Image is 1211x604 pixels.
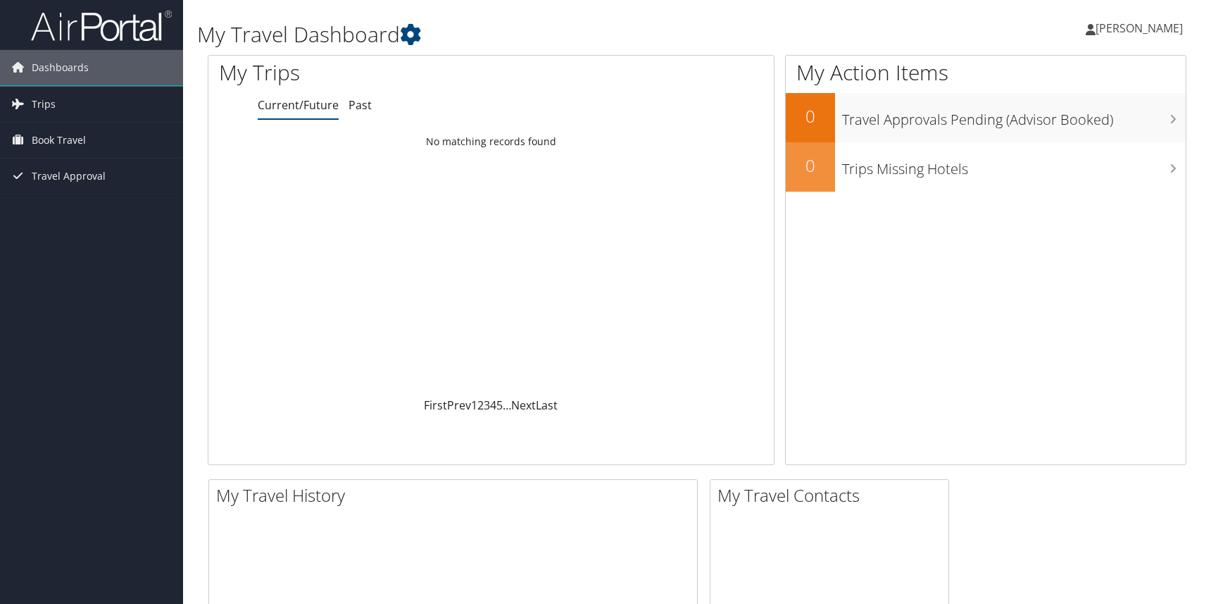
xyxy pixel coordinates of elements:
[842,152,1186,179] h3: Trips Missing Hotels
[32,50,89,85] span: Dashboards
[786,104,835,128] h2: 0
[717,483,948,507] h2: My Travel Contacts
[536,397,558,413] a: Last
[447,397,471,413] a: Prev
[1096,20,1183,36] span: [PERSON_NAME]
[477,397,484,413] a: 2
[786,58,1186,87] h1: My Action Items
[786,93,1186,142] a: 0Travel Approvals Pending (Advisor Booked)
[32,159,106,194] span: Travel Approval
[842,103,1186,130] h3: Travel Approvals Pending (Advisor Booked)
[424,397,447,413] a: First
[32,87,56,122] span: Trips
[197,20,864,49] h1: My Travel Dashboard
[511,397,536,413] a: Next
[490,397,496,413] a: 4
[32,123,86,158] span: Book Travel
[484,397,490,413] a: 3
[349,97,372,113] a: Past
[216,483,697,507] h2: My Travel History
[208,129,774,154] td: No matching records found
[496,397,503,413] a: 5
[503,397,511,413] span: …
[1086,7,1197,49] a: [PERSON_NAME]
[786,154,835,178] h2: 0
[219,58,527,87] h1: My Trips
[258,97,339,113] a: Current/Future
[471,397,477,413] a: 1
[786,142,1186,192] a: 0Trips Missing Hotels
[31,9,172,42] img: airportal-logo.png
